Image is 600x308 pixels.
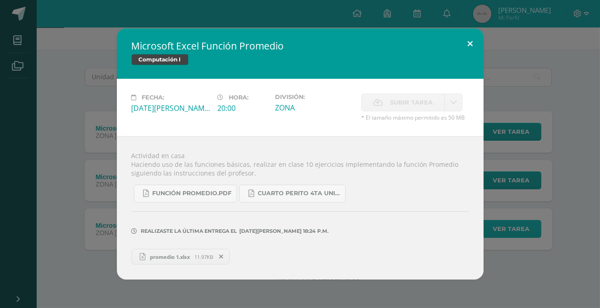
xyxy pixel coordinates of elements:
[361,114,469,121] span: * El tamaño máximo permitido es 50 MB
[132,39,469,52] h2: Microsoft Excel Función Promedio
[132,249,230,264] a: promedio 1.xlsx 11.97KB
[275,103,354,113] div: ZONA
[218,103,268,113] div: 20:00
[142,94,165,101] span: Fecha:
[258,190,341,197] span: CUARTO PERITO 4TA UNIDAD.pdf
[390,94,433,111] span: Subir tarea
[457,28,484,60] button: Close (Esc)
[132,54,188,65] span: Computación I
[194,253,213,260] span: 11.97KB
[239,185,346,203] a: CUARTO PERITO 4TA UNIDAD.pdf
[117,136,484,280] div: Actividad en casa Haciendo uso de las funciones básicas, realizar en clase 10 ejercicios implemen...
[145,253,194,260] span: promedio 1.xlsx
[132,103,210,113] div: [DATE][PERSON_NAME]
[214,252,229,262] span: Remover entrega
[275,93,354,100] label: División:
[141,228,237,234] span: Realizaste la última entrega el
[229,94,249,101] span: Hora:
[134,185,237,203] a: FUNCIÓN PROMEDIO.pdf
[445,93,462,111] a: La fecha de entrega ha expirado
[153,190,232,197] span: FUNCIÓN PROMEDIO.pdf
[361,93,445,111] label: La fecha de entrega ha expirado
